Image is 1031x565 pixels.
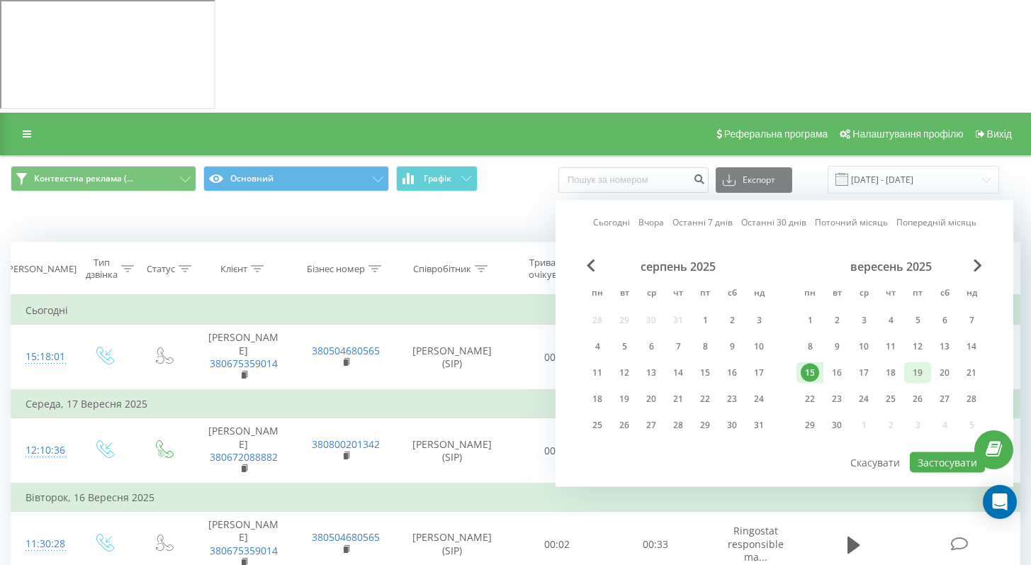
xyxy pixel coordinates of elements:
div: чт 18 вер 2025 р. [877,362,904,384]
div: нд 31 серп 2025 р. [745,415,772,436]
div: 18 [588,390,607,408]
td: [PERSON_NAME] [192,418,295,483]
div: сб 9 серп 2025 р. [719,336,745,357]
abbr: вівторок [614,284,635,305]
div: сб 6 вер 2025 р. [931,310,958,331]
div: вт 5 серп 2025 р. [611,336,638,357]
div: 3 [855,311,873,330]
div: пн 1 вер 2025 р. [796,310,823,331]
div: нд 10 серп 2025 р. [745,336,772,357]
div: нд 3 серп 2025 р. [745,310,772,331]
div: 4 [588,337,607,356]
a: Останні 30 днів [741,216,806,229]
a: Реферальна програма [709,113,833,155]
div: 30 [828,416,846,435]
div: вт 30 вер 2025 р. [823,415,850,436]
div: пт 12 вер 2025 р. [904,336,931,357]
div: вт 9 вер 2025 р. [823,336,850,357]
div: пт 22 серп 2025 р. [692,388,719,410]
div: 20 [642,390,660,408]
div: 12:10:36 [26,437,60,464]
button: Контекстна реклама (... [11,166,196,191]
div: [PERSON_NAME] [5,263,77,275]
div: 21 [962,364,981,382]
div: 24 [750,390,768,408]
div: 7 [962,311,981,330]
abbr: неділя [961,284,982,305]
div: 8 [801,337,819,356]
button: Графік [396,166,478,191]
div: сб 20 вер 2025 р. [931,362,958,384]
div: 12 [615,364,633,382]
div: сб 13 вер 2025 р. [931,336,958,357]
div: Клієнт [220,263,247,275]
div: 1 [696,311,714,330]
div: нд 21 вер 2025 р. [958,362,985,384]
abbr: субота [721,284,743,305]
div: Бізнес номер [307,263,365,275]
a: 380675359014 [210,357,278,370]
div: 26 [908,390,927,408]
div: пт 29 серп 2025 р. [692,415,719,436]
div: 12 [908,337,927,356]
div: ср 24 вер 2025 р. [850,388,877,410]
div: сб 27 вер 2025 р. [931,388,958,410]
a: 380672088882 [210,450,278,464]
div: серпень 2025 [584,259,772,274]
a: Вчора [638,216,664,229]
a: Попередній місяць [896,216,976,229]
div: 15 [696,364,714,382]
div: 30 [723,416,741,435]
div: 21 [669,390,687,408]
div: 25 [881,390,900,408]
a: 380675359014 [210,544,278,557]
span: Реферальна програма [724,128,828,140]
td: [PERSON_NAME] [192,325,295,390]
abbr: четвер [880,284,901,305]
span: Графік [424,174,451,184]
div: 13 [642,364,660,382]
div: 20 [935,364,954,382]
div: 9 [828,337,846,356]
abbr: неділя [748,284,770,305]
div: 16 [828,364,846,382]
div: Тривалість очікування [520,257,586,281]
td: 00:03 [507,325,606,390]
button: Експорт [716,167,792,193]
div: 11:30:28 [26,530,60,558]
div: пн 11 серп 2025 р. [584,362,611,384]
div: чт 4 вер 2025 р. [877,310,904,331]
span: Вихід [987,128,1012,140]
div: 14 [962,337,981,356]
div: Тип дзвінка [86,257,118,281]
div: пт 15 серп 2025 р. [692,362,719,384]
div: ср 20 серп 2025 р. [638,388,665,410]
div: 18 [881,364,900,382]
span: Next Month [974,259,982,272]
td: [PERSON_NAME] (SIP) [397,418,507,483]
div: 5 [908,311,927,330]
div: 16 [723,364,741,382]
span: Налаштування профілю [852,128,963,140]
div: 26 [615,416,633,435]
div: нд 7 вер 2025 р. [958,310,985,331]
div: 27 [935,390,954,408]
div: чт 11 вер 2025 р. [877,336,904,357]
div: вт 2 вер 2025 р. [823,310,850,331]
button: Основний [203,166,389,191]
a: Поточний місяць [815,216,888,229]
div: 27 [642,416,660,435]
div: сб 23 серп 2025 р. [719,388,745,410]
div: 19 [908,364,927,382]
td: 00:06 [507,418,606,483]
div: 7 [669,337,687,356]
div: 17 [750,364,768,382]
div: ср 10 вер 2025 р. [850,336,877,357]
div: вт 19 серп 2025 р. [611,388,638,410]
button: Скасувати [843,452,908,473]
div: пт 5 вер 2025 р. [904,310,931,331]
div: сб 2 серп 2025 р. [719,310,745,331]
abbr: п’ятниця [907,284,928,305]
div: пт 8 серп 2025 р. [692,336,719,357]
div: сб 16 серп 2025 р. [719,362,745,384]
